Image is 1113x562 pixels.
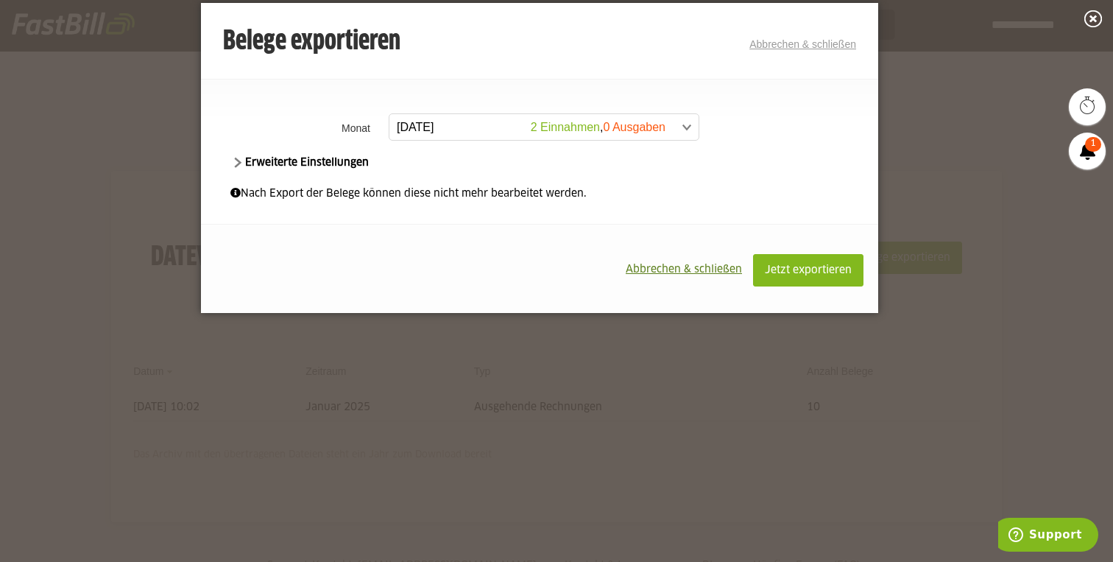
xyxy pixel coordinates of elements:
h3: Belege exportieren [223,27,400,57]
div: Nach Export der Belege können diese nicht mehr bearbeitet werden. [230,186,849,202]
span: 1 [1085,137,1101,152]
button: Abbrechen & schließen [615,254,753,285]
th: Monat [201,109,385,147]
span: Erweiterte Einstellungen [230,158,369,168]
span: Abbrechen & schließen [626,264,742,275]
button: Jetzt exportieren [753,254,863,287]
span: Jetzt exportieren [765,265,852,275]
a: Abbrechen & schließen [749,38,856,50]
iframe: Öffnet ein Widget, in dem Sie weitere Informationen finden [998,518,1098,555]
a: 1 [1069,133,1106,169]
